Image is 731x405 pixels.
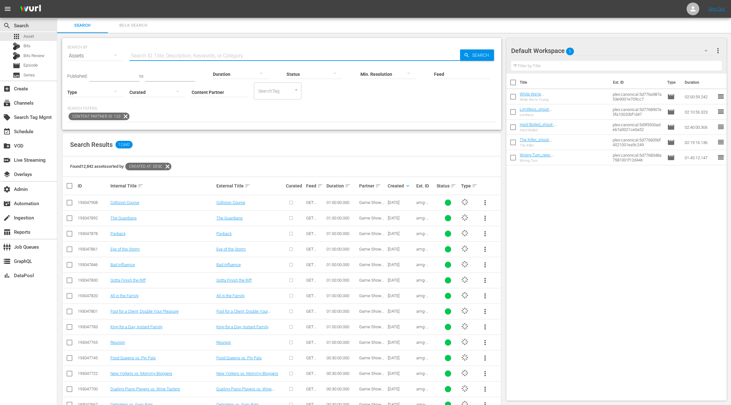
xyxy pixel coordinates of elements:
span: Episode [667,123,675,131]
td: plex:canonical:5d7768348a7581001f12d446 [610,150,665,165]
span: Job Queues [3,243,11,251]
a: Eye of the Storm [216,247,246,251]
span: Game Show Network [359,231,384,241]
span: GET (#1903) [306,371,320,381]
div: Feed [306,182,325,190]
div: Hard Boiled [520,128,608,132]
div: 193047820 [78,293,109,298]
span: sort [472,183,477,189]
div: 193047846 [78,262,109,267]
span: LIVE [461,338,469,346]
div: 00:30:00.000 [326,387,357,391]
div: 193047801 [78,309,109,314]
span: Content Partner ID: 133 [69,113,122,120]
span: menu [4,5,11,13]
span: sort [451,183,456,189]
span: Published: [67,74,88,79]
div: 193047861 [78,247,109,251]
a: New Yorkers vs. Mommy Bloggers [216,371,278,376]
div: Bits Review [13,52,20,60]
span: Search [61,22,104,29]
a: Fool for a Client; Double Your Pleasure [110,309,179,314]
a: While We're Young_a24_avail:6303f5d0d84cb2e5fcef05da [520,92,601,101]
span: sort [138,183,143,189]
span: Search Results [70,141,113,148]
div: [DATE] [388,216,414,220]
span: Overlays [3,171,11,178]
div: [DATE] [388,309,414,314]
div: Default Workspace [511,42,714,60]
th: Ext. ID [609,74,663,91]
span: more_vert [481,308,489,315]
span: more_vert [481,277,489,284]
a: Limitless_shout-factory_avail:673d11b52c13ce3b34ad2d2d [520,107,596,116]
a: All in the Family [216,293,245,298]
span: GET (#1903) [306,216,320,225]
span: Series [23,72,35,78]
span: more_vert [481,245,489,253]
span: Asset [13,33,20,40]
span: GET (#1903) [306,309,320,318]
div: Status [437,182,459,190]
span: Game Show Network [359,200,384,210]
a: King for a Day; Instant Family [216,324,268,329]
span: amg-EP030921270033 [416,371,434,385]
div: 193047745 [78,356,109,360]
span: Created At: desc [125,163,164,170]
button: more_vert [477,242,493,257]
a: Eye of the Storm [110,247,140,251]
div: 01:00:00.000 [326,231,357,236]
span: LIVE [461,260,469,268]
button: more_vert [477,195,493,210]
span: more_vert [714,47,722,55]
span: amg-EP030921270034 [416,356,434,370]
button: more_vert [477,226,493,241]
a: Dueling Piano Players vs. Wine Tasters [110,387,180,391]
div: Bits [13,42,20,50]
span: Automation [3,200,11,207]
span: more_vert [481,385,489,393]
span: reorder [717,154,725,161]
a: Food Queens vs. Pin Pals [216,356,262,360]
span: Search [3,22,11,29]
span: LIVE [461,214,469,221]
span: LIVE [461,354,469,361]
span: Game Show Network [359,278,384,287]
div: Ext. ID [416,183,435,188]
td: 02:40:00.306 [682,120,717,135]
p: Search Filters: [67,106,496,111]
span: Create [3,85,11,93]
a: The Guardians [216,216,243,220]
div: 00:30:00.000 [326,356,357,360]
button: Open [293,87,299,93]
button: more_vert [477,319,493,335]
a: Reunion [216,340,231,345]
div: [DATE] [388,340,414,345]
button: more_vert [477,273,493,288]
span: more_vert [481,214,489,222]
span: Game Show Network [359,324,384,334]
a: The Killer_shout-factory_avail:6887e18c3349d61aee6509a5 [520,137,596,147]
a: The Guardians [110,216,137,220]
div: External Title [216,182,284,190]
span: sort [245,183,250,189]
div: 193047878 [78,231,109,236]
a: All in the Family [110,293,139,298]
a: Bad Influence [216,262,241,267]
span: Game Show Network [359,216,384,225]
span: Game Show Network [359,371,384,381]
span: Game Show Network [359,340,384,349]
div: Duration [326,182,357,190]
span: reorder [717,138,725,146]
button: more_vert [477,366,493,381]
span: sort [375,183,381,189]
div: Wrong Turn [520,159,608,163]
span: Asset [23,33,34,40]
a: New Yorkers vs. Mommy Bloggers [110,371,172,376]
div: Assets [67,47,123,65]
span: LIVE [461,323,469,330]
a: Collision Course [216,200,245,205]
a: Gotta Finish the Riff [110,278,146,283]
button: Search [460,49,494,61]
div: Internal Title [110,182,214,190]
